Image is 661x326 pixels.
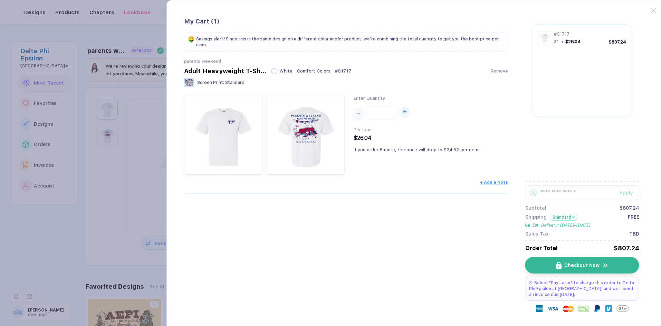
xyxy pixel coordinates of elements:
[556,262,562,269] img: icon
[550,214,577,221] button: Standard
[605,305,612,312] img: Venmo
[564,262,600,268] span: Checkout Now
[184,67,267,75] div: Adult Heavyweight T-Shirt
[197,80,224,85] span: Screen Print :
[539,32,550,43] img: 622fae74-5390-4fba-bc7c-18a2450fe935_nt_front_1757958293459.jpg
[536,305,543,312] img: express
[354,96,385,101] span: Enter Quantity
[525,231,549,237] span: Sales Tax
[525,245,558,251] span: Order Total
[554,39,559,44] span: 31
[525,205,546,211] span: Subtotal
[554,31,569,37] span: # C1717
[628,214,639,228] span: FREE
[565,39,581,44] span: $26.04
[611,185,639,200] button: Apply
[354,127,372,132] span: Per Item
[188,98,259,170] img: 622fae74-5390-4fba-bc7c-18a2450fe935_nt_front_1757958293459.jpg
[609,39,626,45] div: $807.24
[491,68,508,74] button: Remove
[614,245,639,252] div: $807.24
[525,214,547,221] span: Shipping
[602,262,609,269] img: icon
[480,180,508,185] button: + Add a Note
[225,80,245,85] span: Standard
[563,303,574,314] img: master-card
[525,257,639,274] button: iconCheckout Nowicon
[335,68,351,74] span: # C1717
[594,305,601,312] img: Paypal
[616,303,629,315] img: GPay
[188,36,195,42] span: 🤑
[354,135,371,141] span: $26.04
[354,147,479,152] span: If you order 5 more, the price will drop to $24.52 per item.
[525,277,639,301] div: Select "Pay Later" to charge this order to Delta Phi Epsilon at [GEOGRAPHIC_DATA], and we'll send...
[196,36,504,48] span: Savings alert! Since this is the same design on a different color and/or product, we’re combining...
[562,39,564,44] span: x
[184,18,508,26] div: My Cart ( 1 )
[279,68,293,74] span: White
[547,303,558,314] img: visa
[619,190,639,195] div: Apply
[184,78,194,87] img: Screen Print
[629,231,639,237] span: TBD
[184,59,508,64] div: parents weekend
[529,281,533,284] img: pay later
[297,68,330,74] span: Comfort Colors
[532,223,590,228] span: Est. Delivery: [DATE]–[DATE]
[620,205,639,211] div: $807.24
[270,98,342,170] img: 622fae74-5390-4fba-bc7c-18a2450fe935_nt_back_1757958293462.jpg
[578,305,589,312] img: cheque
